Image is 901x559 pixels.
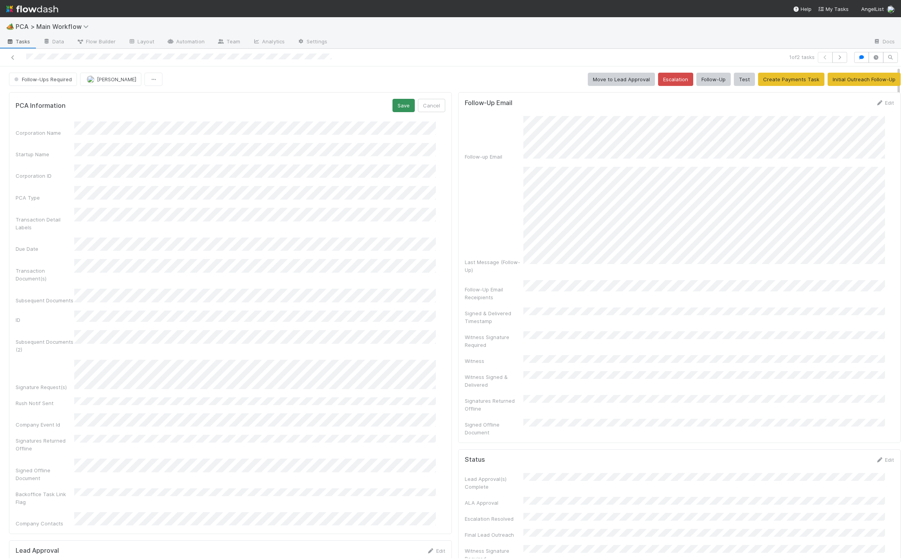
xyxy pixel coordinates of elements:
[16,194,74,202] div: PCA Type
[465,333,523,349] div: Witness Signature Required
[16,172,74,180] div: Corporation ID
[465,499,523,507] div: ALA Approval
[161,36,211,48] a: Automation
[861,6,884,12] span: AngelList
[465,99,512,107] h5: Follow-Up Email
[16,23,93,30] span: PCA > Main Workflow
[465,309,523,325] div: Signed & Delivered Timestamp
[16,267,74,282] div: Transaction Document(s)
[16,383,74,391] div: Signature Request(s)
[211,36,246,48] a: Team
[16,150,74,158] div: Startup Name
[6,38,30,45] span: Tasks
[77,38,116,45] span: Flow Builder
[70,36,122,48] a: Flow Builder
[16,245,74,253] div: Due Date
[122,36,161,48] a: Layout
[465,421,523,436] div: Signed Offline Document
[16,547,59,555] h5: Lead Approval
[291,36,334,48] a: Settings
[6,2,58,16] img: logo-inverted-e16ddd16eac7371096b0.svg
[16,129,74,137] div: Corporation Name
[16,316,74,324] div: ID
[16,296,74,304] div: Subsequent Documents
[16,338,74,354] div: Subsequent Documents (2)
[37,36,70,48] a: Data
[465,153,523,161] div: Follow-up Email
[658,73,693,86] button: Escalation
[9,73,77,86] button: Follow-Ups Required
[80,73,141,86] button: [PERSON_NAME]
[789,53,815,61] span: 1 of 2 tasks
[828,73,901,86] button: Initial Outreach Follow-Up
[246,36,291,48] a: Analytics
[16,490,74,506] div: Backoffice Task Link Flag
[87,75,95,83] img: avatar_cd4e5e5e-3003-49e5-bc76-fd776f359de9.png
[887,5,895,13] img: avatar_1c530150-f9f0-4fb8-9f5d-006d570d4582.png
[588,73,655,86] button: Move to Lead Approval
[876,100,894,106] a: Edit
[418,99,445,112] button: Cancel
[465,475,523,491] div: Lead Approval(s) Complete
[818,5,849,13] a: My Tasks
[696,73,731,86] button: Follow-Up
[6,23,14,30] span: 🏕️
[16,437,74,452] div: Signatures Returned Offline
[734,73,755,86] button: Test
[818,6,849,12] span: My Tasks
[465,286,523,301] div: Follow-Up Email Receipients
[12,76,72,82] span: Follow-Ups Required
[876,457,894,463] a: Edit
[867,36,901,48] a: Docs
[465,531,523,539] div: Final Lead Outreach
[465,397,523,413] div: Signatures Returned Offline
[465,456,485,464] h5: Status
[465,357,523,365] div: Witness
[465,373,523,389] div: Witness Signed & Delivered
[427,548,445,554] a: Edit
[16,520,74,527] div: Company Contacts
[465,258,523,274] div: Last Message (Follow-Up)
[16,466,74,482] div: Signed Offline Document
[758,73,824,86] button: Create Payments Task
[16,421,74,429] div: Company Event Id
[16,399,74,407] div: Rush Notif Sent
[393,99,415,112] button: Save
[465,515,523,523] div: Escalation Resolved
[16,102,66,110] h5: PCA Information
[97,76,136,82] span: [PERSON_NAME]
[793,5,812,13] div: Help
[16,216,74,231] div: Transaction Detail Labels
